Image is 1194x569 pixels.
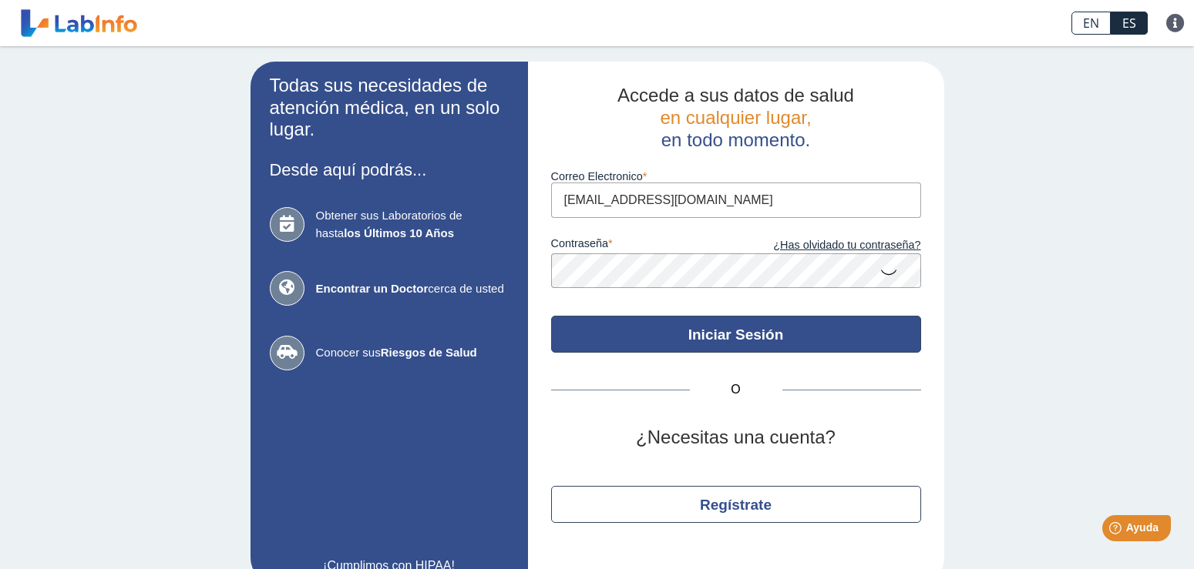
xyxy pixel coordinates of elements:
[551,316,921,353] button: Iniciar Sesión
[316,280,509,298] span: cerca de usted
[1111,12,1148,35] a: ES
[1057,509,1177,552] iframe: Help widget launcher
[1071,12,1111,35] a: EN
[736,237,921,254] a: ¿Has olvidado tu contraseña?
[316,344,509,362] span: Conocer sus
[270,75,509,141] h2: Todas sus necesidades de atención médica, en un solo lugar.
[316,282,429,295] b: Encontrar un Doctor
[551,427,921,449] h2: ¿Necesitas una cuenta?
[661,129,810,150] span: en todo momento.
[344,226,454,239] b: los Últimos 10 Años
[316,207,509,242] span: Obtener sus Laboratorios de hasta
[381,346,477,359] b: Riesgos de Salud
[551,237,736,254] label: contraseña
[617,85,854,105] span: Accede a sus datos de salud
[270,160,509,179] h3: Desde aquí podrás...
[690,380,782,399] span: O
[551,170,921,182] label: Correo Electronico
[660,107,811,128] span: en cualquier lugar,
[551,486,921,523] button: Regístrate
